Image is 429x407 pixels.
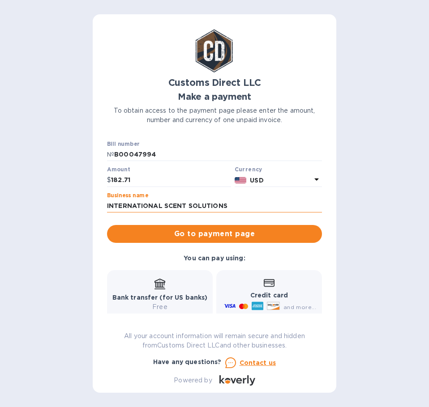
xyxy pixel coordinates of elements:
p: Powered by [174,376,212,385]
button: Go to payment page [107,225,322,243]
span: and more... [283,304,316,310]
b: USD [250,177,263,184]
p: All your account information will remain secure and hidden from Customs Direct LLC and other busi... [107,331,322,350]
b: Have any questions? [153,358,222,365]
b: Customs Direct LLC [168,77,261,88]
label: Bill number [107,141,139,147]
label: Business name [107,193,148,198]
p: To obtain access to the payment page please enter the amount, number and currency of one unpaid i... [107,106,322,125]
b: Credit card [250,292,288,299]
label: Amount [107,167,130,173]
b: You can pay using: [184,254,245,262]
h1: Make a payment [107,92,322,102]
img: USD [235,177,247,183]
input: Enter bill number [114,148,322,161]
input: Enter business name [107,199,322,213]
u: Contact us [240,359,276,366]
span: Go to payment page [114,229,315,239]
input: 0.00 [111,174,231,187]
p: № [107,150,114,159]
b: Currency [235,166,262,173]
p: Free [112,302,208,312]
p: $ [107,175,111,185]
b: Bank transfer (for US banks) [112,294,208,301]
